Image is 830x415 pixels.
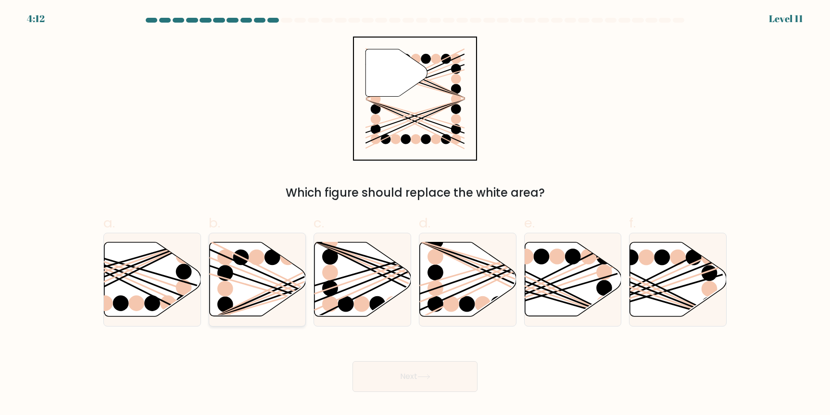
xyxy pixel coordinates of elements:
[27,12,45,26] div: 4:12
[103,214,115,232] span: a.
[109,184,721,201] div: Which figure should replace the white area?
[524,214,535,232] span: e.
[209,214,220,232] span: b.
[769,12,803,26] div: Level 11
[629,214,636,232] span: f.
[352,361,478,392] button: Next
[419,214,430,232] span: d.
[365,49,427,96] g: "
[314,214,324,232] span: c.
